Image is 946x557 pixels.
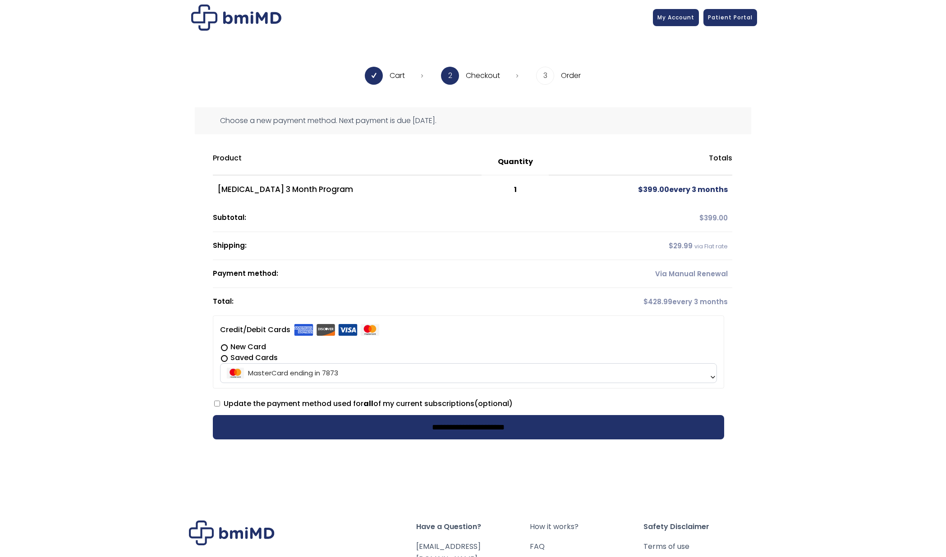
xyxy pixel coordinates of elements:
th: Quantity [482,149,549,175]
img: Visa [338,324,358,336]
span: $ [699,213,704,223]
th: Shipping: [213,232,549,260]
td: [MEDICAL_DATA] 3 Month Program [213,175,482,204]
a: Terms of use [643,540,757,553]
img: Brand Logo [189,520,275,545]
img: Discover [316,324,335,336]
span: (optional) [474,398,513,409]
span: 399.00 [638,184,669,195]
span: 2 [441,67,459,85]
span: $ [638,184,643,195]
span: My Account [657,14,694,21]
span: MasterCard ending in 7873 [223,364,715,383]
th: Payment method: [213,260,549,288]
label: Saved Cards [220,352,717,363]
strong: all [363,398,373,409]
span: MasterCard ending in 7873 [220,363,717,383]
td: Via Manual Renewal [549,260,732,288]
span: $ [643,297,648,306]
td: every 3 months [549,288,732,315]
a: FAQ [530,540,643,553]
img: Mastercard [360,324,380,336]
th: Totals [549,149,732,175]
span: 29.99 [669,241,693,251]
div: Choose a new payment method. Next payment is due [DATE]. [195,107,752,134]
img: Amex [294,324,313,336]
span: 3 [536,67,554,85]
th: Product [213,149,482,175]
span: Patient Portal [708,14,753,21]
td: 1 [482,175,549,204]
label: Credit/Debit Cards [220,323,380,337]
th: Total: [213,288,549,315]
a: How it works? [530,520,643,533]
span: $ [669,241,673,251]
span: 428.99 [643,297,672,306]
li: Cart [365,67,423,85]
li: Order [536,67,581,85]
input: Update the payment method used forallof my current subscriptions(optional) [214,401,220,406]
td: every 3 months [549,175,732,204]
img: Checkout [191,5,281,31]
small: via Flat rate [694,242,728,250]
li: Checkout [441,67,518,85]
span: 399.00 [699,213,728,223]
a: My Account [653,9,699,26]
label: Update the payment method used for of my current subscriptions [214,398,513,409]
span: Have a Question? [416,520,530,533]
span: Safety Disclaimer [643,520,757,533]
a: Patient Portal [703,9,757,26]
label: New Card [220,342,717,352]
th: Subtotal: [213,204,549,232]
